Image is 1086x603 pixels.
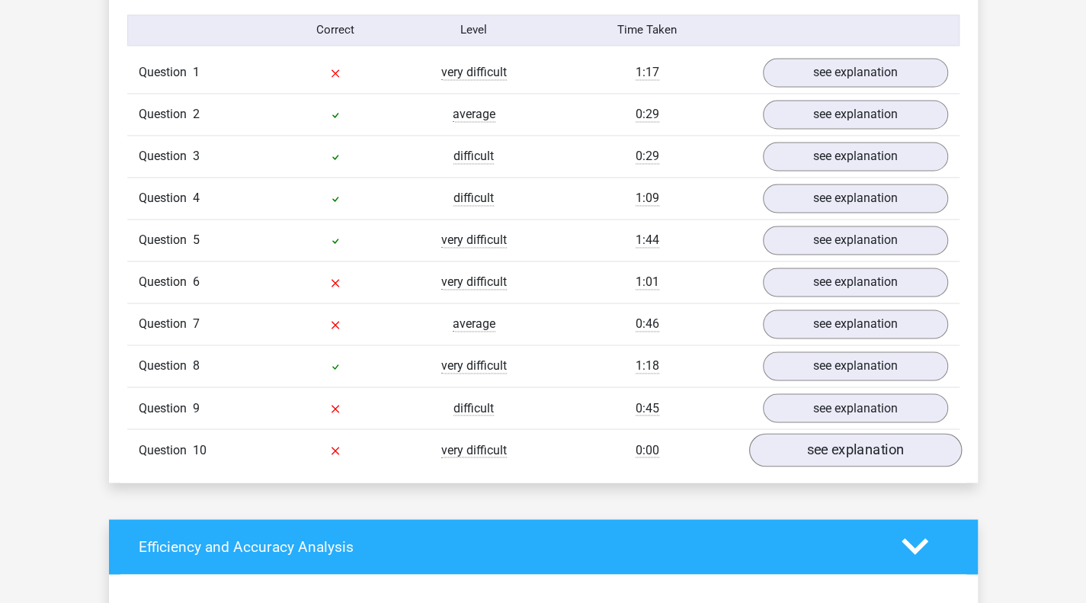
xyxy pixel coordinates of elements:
span: 9 [193,400,200,415]
div: Time Taken [543,21,751,39]
a: see explanation [748,433,961,467]
span: 6 [193,274,200,289]
span: 5 [193,233,200,247]
span: very difficult [441,274,507,290]
span: 0:45 [636,400,659,415]
span: 0:29 [636,149,659,164]
a: see explanation [763,142,948,171]
a: see explanation [763,310,948,338]
span: 1:18 [636,358,659,374]
span: 0:29 [636,107,659,122]
span: Question [139,63,193,82]
span: 1:44 [636,233,659,248]
h4: Efficiency and Accuracy Analysis [139,537,879,555]
span: very difficult [441,358,507,374]
span: Question [139,105,193,123]
span: 1 [193,65,200,79]
span: 1:09 [636,191,659,206]
a: see explanation [763,351,948,380]
span: Question [139,315,193,333]
span: very difficult [441,65,507,80]
span: difficult [453,400,494,415]
span: Question [139,189,193,207]
a: see explanation [763,393,948,422]
span: Question [139,357,193,375]
a: see explanation [763,268,948,297]
span: 4 [193,191,200,205]
a: see explanation [763,58,948,87]
span: Question [139,231,193,249]
div: Level [405,21,543,39]
span: Question [139,399,193,417]
span: 0:00 [636,442,659,457]
span: 1:01 [636,274,659,290]
span: difficult [453,191,494,206]
span: very difficult [441,442,507,457]
span: 10 [193,442,207,457]
div: Correct [266,21,405,39]
span: 3 [193,149,200,163]
span: 7 [193,316,200,331]
span: Question [139,273,193,291]
a: see explanation [763,184,948,213]
a: see explanation [763,226,948,255]
span: 8 [193,358,200,373]
span: Question [139,441,193,459]
a: see explanation [763,100,948,129]
span: Question [139,147,193,165]
span: very difficult [441,233,507,248]
span: average [453,316,495,332]
span: difficult [453,149,494,164]
span: 1:17 [636,65,659,80]
span: average [453,107,495,122]
span: 0:46 [636,316,659,332]
span: 2 [193,107,200,121]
